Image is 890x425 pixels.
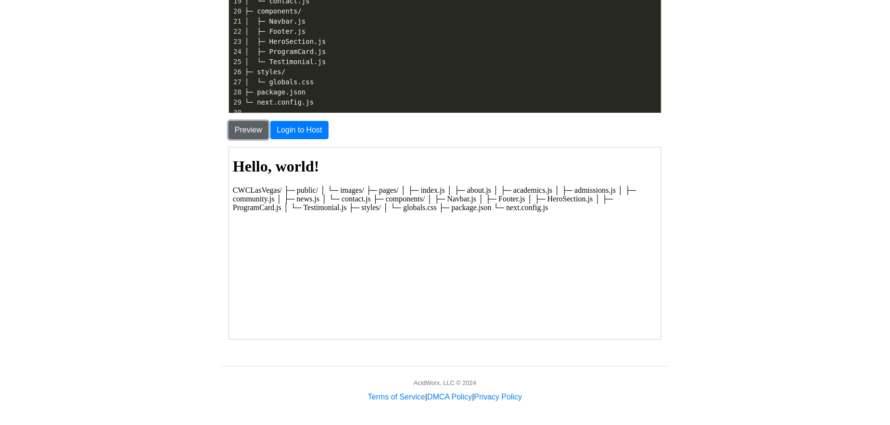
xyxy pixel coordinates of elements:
[368,391,522,403] div: | |
[245,7,302,15] span: ├─ components/
[474,393,522,401] a: Privacy Policy
[368,393,425,401] a: Terms of Service
[229,121,268,139] button: Preview
[245,68,285,76] span: ├─ styles/
[427,393,472,401] a: DMCA Policy
[229,37,243,47] div: 23
[245,98,314,106] span: └─ next.config.js
[229,27,243,37] div: 22
[229,107,243,118] div: 30
[270,121,328,139] button: Login to Host
[229,87,243,97] div: 28
[229,67,243,77] div: 26
[245,78,314,86] span: │ └─ globals.css
[245,17,306,25] span: │ ├─ Navbar.js
[229,16,243,27] div: 21
[229,57,243,67] div: 25
[245,58,326,66] span: │ └─ Testimonial.js
[4,10,428,64] body: CWCLasVegas/ ├─ public/ │ └─ images/ ├─ pages/ │ ├─ index.js │ ├─ about.js │ ├─ academics.js │ ├─...
[229,77,243,87] div: 27
[245,88,306,96] span: ├─ package.json
[229,6,243,16] div: 20
[229,47,243,57] div: 24
[4,10,428,28] h1: Hello, world!
[245,27,306,35] span: │ ├─ Footer.js
[414,378,476,387] div: AcidWorx, LLC © 2024
[245,38,326,45] span: │ ├─ HeroSection.js
[229,97,243,107] div: 29
[245,48,326,55] span: │ ├─ ProgramCard.js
